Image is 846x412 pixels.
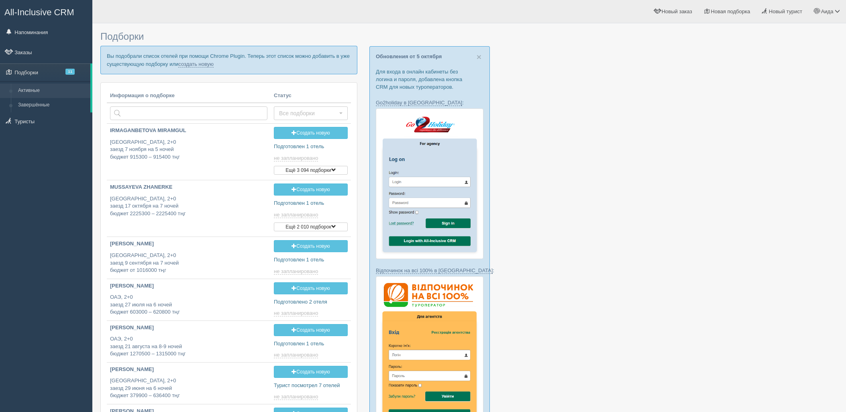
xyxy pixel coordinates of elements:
[110,324,267,332] p: [PERSON_NAME]
[279,109,337,117] span: Все подборки
[107,363,271,403] a: [PERSON_NAME] [GEOGRAPHIC_DATA], 2+0заезд 29 июня на 6 ночейбюджет 379900 – 636400 тңг
[821,8,834,14] span: Аида
[14,98,90,112] a: Завершённые
[274,394,320,400] a: не запланировано
[274,310,320,316] a: не запланировано
[110,294,267,316] p: ОАЭ, 2+0 заезд 27 июля на 6 ночей бюджет 603000 – 620800 тңг
[107,180,271,224] a: MUSSAYEVA ZHANERKE [GEOGRAPHIC_DATA], 2+0заезд 17 октября на 7 ночейбюджет 2225300 – 2225400 тңг
[0,0,92,22] a: All-Inclusive CRM
[110,335,267,358] p: ОАЭ, 2+0 заезд 21 августа на 8-9 ночей бюджет 1270500 – 1315000 тңг
[376,108,483,259] img: go2holiday-login-via-crm-for-travel-agents.png
[274,352,320,358] a: не запланировано
[107,89,271,103] th: Информация о подборке
[274,200,348,207] p: Подготовлен 1 отель
[110,282,267,290] p: [PERSON_NAME]
[110,366,267,373] p: [PERSON_NAME]
[274,256,348,264] p: Подготовлен 1 отель
[376,53,442,59] a: Обновления от 5 октября
[178,61,214,67] a: создать новую
[110,127,267,135] p: IRMAGANBETOVA MIRAMGUL
[274,166,348,175] button: Ещё 3 094 подборки
[662,8,692,14] span: Новый заказ
[711,8,750,14] span: Новая подборка
[107,124,271,167] a: IRMAGANBETOVA MIRAMGUL [GEOGRAPHIC_DATA], 2+0заезд 7 ноября на 5 ночейбюджет 915300 – 915400 тңг
[274,352,318,358] span: не запланировано
[271,89,351,103] th: Статус
[376,100,462,106] a: Go2holiday в [GEOGRAPHIC_DATA]
[14,84,90,98] a: Активные
[274,298,348,306] p: Подготовлено 2 отеля
[100,46,357,74] p: Вы подобрали список отелей при помощи Chrome Plugin. Теперь этот список можно добавить в уже суще...
[376,267,493,274] a: Відпочинок на всі 100% в [GEOGRAPHIC_DATA]
[274,184,348,196] a: Создать новую
[769,8,802,14] span: Новый турист
[274,366,348,378] a: Создать новую
[376,68,483,91] p: Для входа в онлайн кабинеты без логина и пароля, добавлена кнопка CRM для новых туроператоров.
[274,127,348,139] a: Создать новую
[274,240,348,252] a: Создать новую
[477,52,481,61] span: ×
[274,324,348,336] a: Создать новую
[65,69,75,75] span: 11
[274,155,318,161] span: не запланировано
[274,212,318,218] span: не запланировано
[274,268,318,275] span: не запланировано
[110,106,267,120] input: Поиск по стране или туристу
[274,340,348,348] p: Подготовлен 1 отель
[274,222,348,231] button: Ещё 2 010 подборок
[274,268,320,275] a: не запланировано
[274,310,318,316] span: не запланировано
[4,7,74,17] span: All-Inclusive CRM
[110,139,267,161] p: [GEOGRAPHIC_DATA], 2+0 заезд 7 ноября на 5 ночей бюджет 915300 – 915400 тңг
[100,31,144,42] span: Подборки
[110,377,267,400] p: [GEOGRAPHIC_DATA], 2+0 заезд 29 июня на 6 ночей бюджет 379900 – 636400 тңг
[274,394,318,400] span: не запланировано
[477,53,481,61] button: Close
[107,321,271,361] a: [PERSON_NAME] ОАЭ, 2+0заезд 21 августа на 8-9 ночейбюджет 1270500 – 1315000 тңг
[110,184,267,191] p: MUSSAYEVA ZHANERKE
[110,252,267,274] p: [GEOGRAPHIC_DATA], 2+0 заезд 9 сентября на 7 ночей бюджет от 1016000 тңг
[274,143,348,151] p: Подготовлен 1 отель
[274,382,348,390] p: Турист посмотрел 7 отелей
[107,279,271,320] a: [PERSON_NAME] ОАЭ, 2+0заезд 27 июля на 6 ночейбюджет 603000 – 620800 тңг
[107,237,271,277] a: [PERSON_NAME] [GEOGRAPHIC_DATA], 2+0заезд 9 сентября на 7 ночейбюджет от 1016000 тңг
[274,155,320,161] a: не запланировано
[376,267,483,274] p: :
[110,240,267,248] p: [PERSON_NAME]
[110,195,267,218] p: [GEOGRAPHIC_DATA], 2+0 заезд 17 октября на 7 ночей бюджет 2225300 – 2225400 тңг
[376,99,483,106] p: :
[274,282,348,294] a: Создать новую
[274,212,320,218] a: не запланировано
[274,106,348,120] button: Все подборки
